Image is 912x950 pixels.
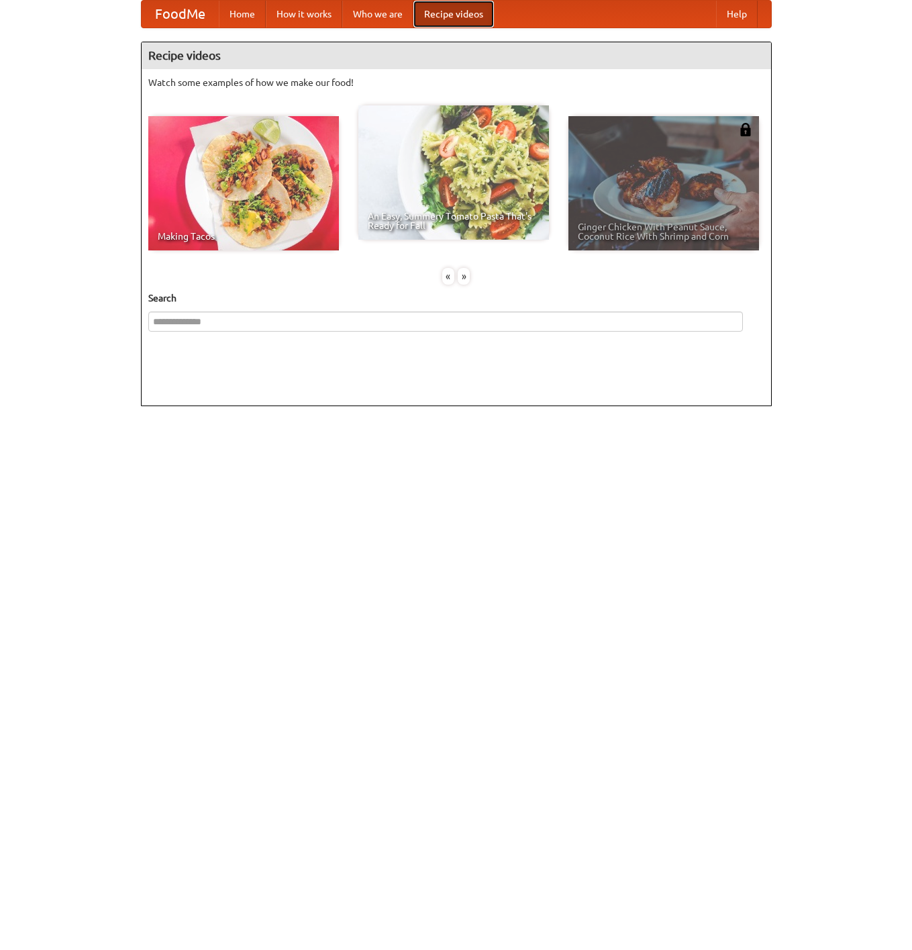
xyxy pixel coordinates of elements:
h4: Recipe videos [142,42,771,69]
a: Home [219,1,266,28]
span: Making Tacos [158,232,330,241]
a: Making Tacos [148,116,339,250]
div: » [458,268,470,285]
h5: Search [148,291,764,305]
div: « [442,268,454,285]
a: Help [716,1,758,28]
a: FoodMe [142,1,219,28]
p: Watch some examples of how we make our food! [148,76,764,89]
a: How it works [266,1,342,28]
img: 483408.png [739,123,752,136]
a: An Easy, Summery Tomato Pasta That's Ready for Fall [358,105,549,240]
span: An Easy, Summery Tomato Pasta That's Ready for Fall [368,211,540,230]
a: Recipe videos [413,1,494,28]
a: Who we are [342,1,413,28]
